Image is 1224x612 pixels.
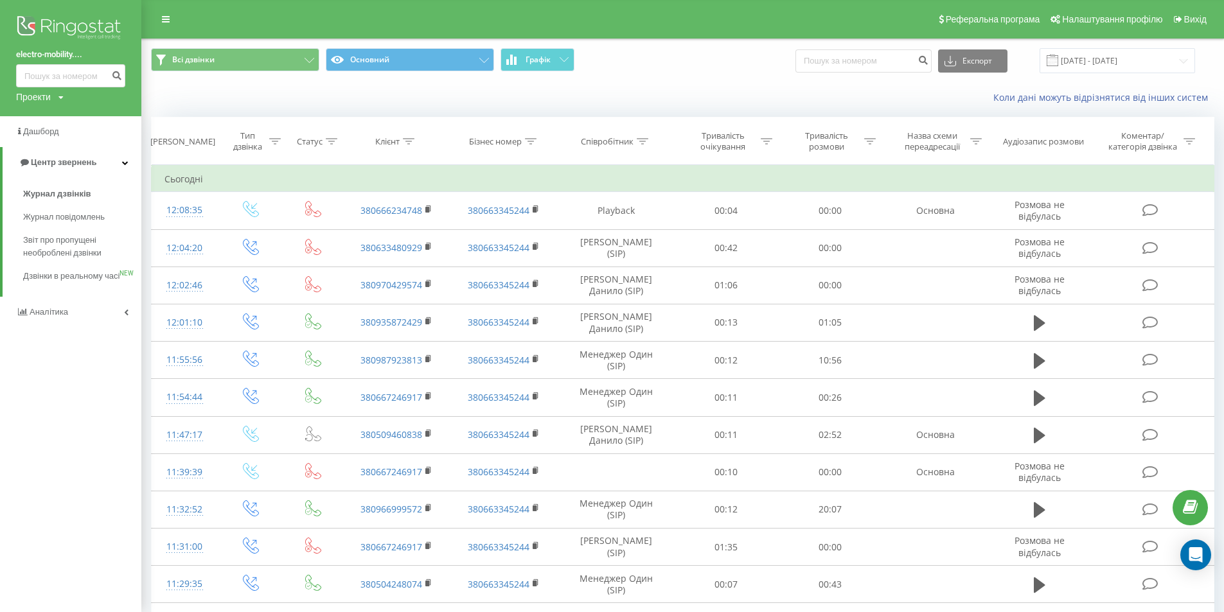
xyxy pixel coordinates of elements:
[164,423,205,448] div: 11:47:17
[31,157,96,167] span: Центр звернень
[778,416,882,453] td: 02:52
[1015,236,1065,259] span: Розмова не відбулась
[882,416,989,453] td: Основна
[674,267,777,304] td: 01:06
[23,211,105,223] span: Журнал повідомлень
[468,503,529,515] a: 380663345244
[501,48,574,71] button: Графік
[360,279,422,291] a: 380970429574
[468,354,529,366] a: 380663345244
[360,541,422,553] a: 380667246917
[792,130,861,152] div: Тривалість розмови
[23,182,141,205] a: Журнал дзвінків
[468,279,529,291] a: 380663345244
[468,541,529,553] a: 380663345244
[778,491,882,528] td: 20:07
[778,304,882,341] td: 01:05
[164,572,205,597] div: 11:29:35
[360,391,422,403] a: 380667246917
[16,91,51,103] div: Проекти
[558,342,674,379] td: Менеджер Один (SIP)
[674,379,777,416] td: 00:11
[778,379,882,416] td: 00:26
[778,529,882,566] td: 00:00
[469,136,522,147] div: Бізнес номер
[23,127,59,136] span: Дашборд
[778,342,882,379] td: 10:56
[360,578,422,590] a: 380504248074
[1015,460,1065,484] span: Розмова не відбулась
[1062,14,1162,24] span: Налаштування профілю
[526,55,551,64] span: Графік
[16,48,125,61] a: electro-mobility....
[689,130,758,152] div: Тривалість очікування
[360,428,422,441] a: 380509460838
[30,307,68,317] span: Аналiтика
[674,416,777,453] td: 00:11
[375,136,400,147] div: Клієнт
[360,503,422,515] a: 380966999572
[558,491,674,528] td: Менеджер Один (SIP)
[468,466,529,478] a: 380663345244
[164,198,205,223] div: 12:08:35
[674,453,777,491] td: 00:10
[778,566,882,603] td: 00:43
[16,13,125,45] img: Ringostat logo
[946,14,1040,24] span: Реферальна програма
[151,48,319,71] button: Всі дзвінки
[164,347,205,372] div: 11:55:56
[360,316,422,328] a: 380935872429
[674,192,777,229] td: 00:04
[993,91,1214,103] a: Коли дані можуть відрізнятися вiд інших систем
[1015,273,1065,297] span: Розмова не відбулась
[1015,198,1065,222] span: Розмова не відбулась
[23,188,91,200] span: Журнал дзвінків
[360,241,422,254] a: 380633480929
[898,130,967,152] div: Назва схеми переадресації
[326,48,494,71] button: Основний
[882,453,989,491] td: Основна
[558,566,674,603] td: Менеджер Один (SIP)
[558,192,674,229] td: Playback
[23,270,120,283] span: Дзвінки в реальному часі
[360,466,422,478] a: 380667246917
[674,304,777,341] td: 00:13
[882,192,989,229] td: Основна
[164,497,205,522] div: 11:32:52
[164,385,205,410] div: 11:54:44
[23,229,141,265] a: Звіт про пропущені необроблені дзвінки
[558,416,674,453] td: [PERSON_NAME] Данило (SIP)
[558,267,674,304] td: [PERSON_NAME] Данило (SIP)
[164,534,205,559] div: 11:31:00
[674,491,777,528] td: 00:12
[360,204,422,216] a: 380666234748
[23,205,141,229] a: Журнал повідомлень
[558,304,674,341] td: [PERSON_NAME] Данило (SIP)
[1105,130,1180,152] div: Коментар/категорія дзвінка
[16,64,125,87] input: Пошук за номером
[581,136,634,147] div: Співробітник
[1180,539,1211,570] div: Open Intercom Messenger
[778,192,882,229] td: 00:00
[558,379,674,416] td: Менеджер Один (SIP)
[164,273,205,298] div: 12:02:46
[674,342,777,379] td: 00:12
[297,136,323,147] div: Статус
[229,130,266,152] div: Тип дзвінка
[468,428,529,441] a: 380663345244
[674,529,777,566] td: 01:35
[468,204,529,216] a: 380663345244
[778,229,882,267] td: 00:00
[778,267,882,304] td: 00:00
[558,229,674,267] td: [PERSON_NAME] (SIP)
[468,316,529,328] a: 380663345244
[164,236,205,261] div: 12:04:20
[795,49,932,73] input: Пошук за номером
[938,49,1007,73] button: Експорт
[778,453,882,491] td: 00:00
[164,310,205,335] div: 12:01:10
[674,566,777,603] td: 00:07
[150,136,215,147] div: [PERSON_NAME]
[468,391,529,403] a: 380663345244
[164,460,205,485] div: 11:39:39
